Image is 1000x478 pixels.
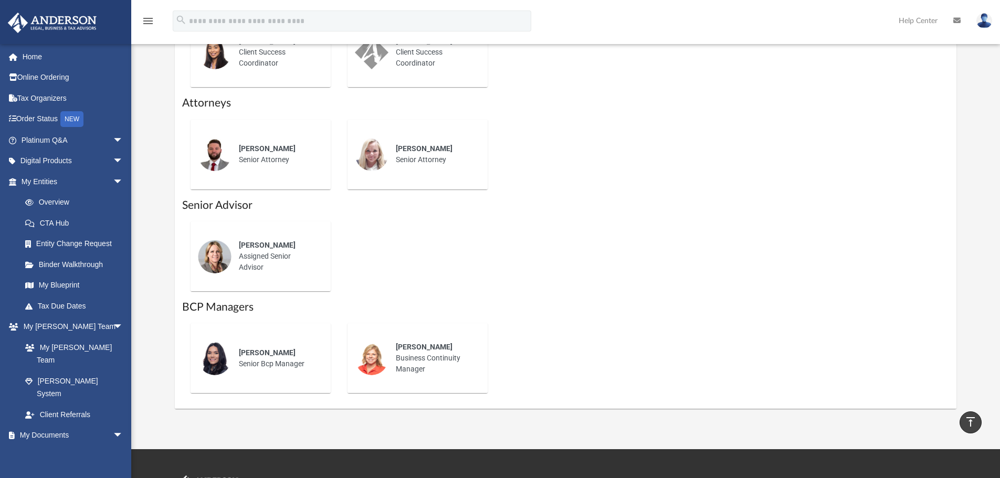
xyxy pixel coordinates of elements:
[7,425,134,446] a: My Documentsarrow_drop_down
[7,171,139,192] a: My Entitiesarrow_drop_down
[15,337,129,370] a: My [PERSON_NAME] Team
[15,275,134,296] a: My Blueprint
[198,342,231,375] img: thumbnail
[388,334,480,382] div: Business Continuity Manager
[15,254,139,275] a: Binder Walkthrough
[113,130,134,151] span: arrow_drop_down
[355,137,388,171] img: thumbnail
[231,232,323,280] div: Assigned Senior Advisor
[15,370,134,404] a: [PERSON_NAME] System
[15,295,139,316] a: Tax Due Dates
[182,300,950,315] h1: BCP Managers
[60,111,83,127] div: NEW
[7,67,139,88] a: Online Ordering
[198,36,231,69] img: thumbnail
[239,241,296,249] span: [PERSON_NAME]
[7,88,139,109] a: Tax Organizers
[231,340,323,377] div: Senior Bcp Manager
[198,137,231,171] img: thumbnail
[976,13,992,28] img: User Pic
[239,144,296,153] span: [PERSON_NAME]
[388,28,480,76] div: Client Success Coordinator
[964,416,977,428] i: vertical_align_top
[113,171,134,193] span: arrow_drop_down
[231,28,323,76] div: Client Success Coordinator
[396,144,452,153] span: [PERSON_NAME]
[7,46,139,67] a: Home
[7,151,139,172] a: Digital Productsarrow_drop_down
[7,109,139,130] a: Order StatusNEW
[113,425,134,447] span: arrow_drop_down
[7,130,139,151] a: Platinum Q&Aarrow_drop_down
[113,151,134,172] span: arrow_drop_down
[175,14,187,26] i: search
[355,342,388,375] img: thumbnail
[7,316,134,337] a: My [PERSON_NAME] Teamarrow_drop_down
[231,136,323,173] div: Senior Attorney
[5,13,100,33] img: Anderson Advisors Platinum Portal
[388,136,480,173] div: Senior Attorney
[15,213,139,233] a: CTA Hub
[198,240,231,273] img: thumbnail
[142,20,154,27] a: menu
[239,348,296,357] span: [PERSON_NAME]
[15,233,139,254] a: Entity Change Request
[355,36,388,69] img: thumbnail
[113,316,134,338] span: arrow_drop_down
[182,198,950,213] h1: Senior Advisor
[142,15,154,27] i: menu
[15,404,134,425] a: Client Referrals
[182,95,950,111] h1: Attorneys
[15,192,139,213] a: Overview
[396,343,452,351] span: [PERSON_NAME]
[960,411,982,433] a: vertical_align_top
